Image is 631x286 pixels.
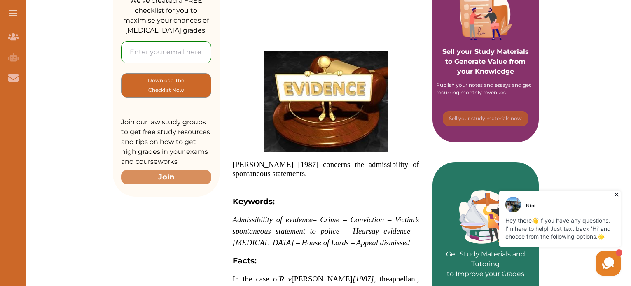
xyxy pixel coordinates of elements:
[121,41,211,63] input: Enter your email here
[264,51,388,152] img: Evidence-Law-feature-300x245.jpg
[121,170,211,184] button: Join
[138,76,194,95] p: Download The Checklist Now
[449,115,522,122] p: Sell your study materials now
[233,274,280,283] span: In the case of
[233,197,275,206] strong: Keywords:
[443,111,528,126] button: [object Object]
[233,215,313,224] span: Admissibility of evidence
[441,24,531,77] p: Sell your Study Materials to Generate Value from your Knowledge
[353,274,374,283] em: [1987]
[233,160,419,178] span: [PERSON_NAME] [1987] concerns the admissibility of spontaneous statements.
[292,274,389,283] span: [PERSON_NAME] , the
[433,188,623,278] iframe: HelpCrunch
[121,73,211,98] button: [object Object]
[233,256,257,265] strong: Facts:
[436,81,535,96] div: Publish your notes and essays and get recurring monthly revenues
[233,215,419,247] span: – Crime – Conviction – Victim’s spontaneous statement to police – Hearsay evidence – [MEDICAL_DAT...
[121,117,211,167] p: Join our law study groups to get free study resources and tips on how to get high grades in your ...
[280,274,292,283] span: R v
